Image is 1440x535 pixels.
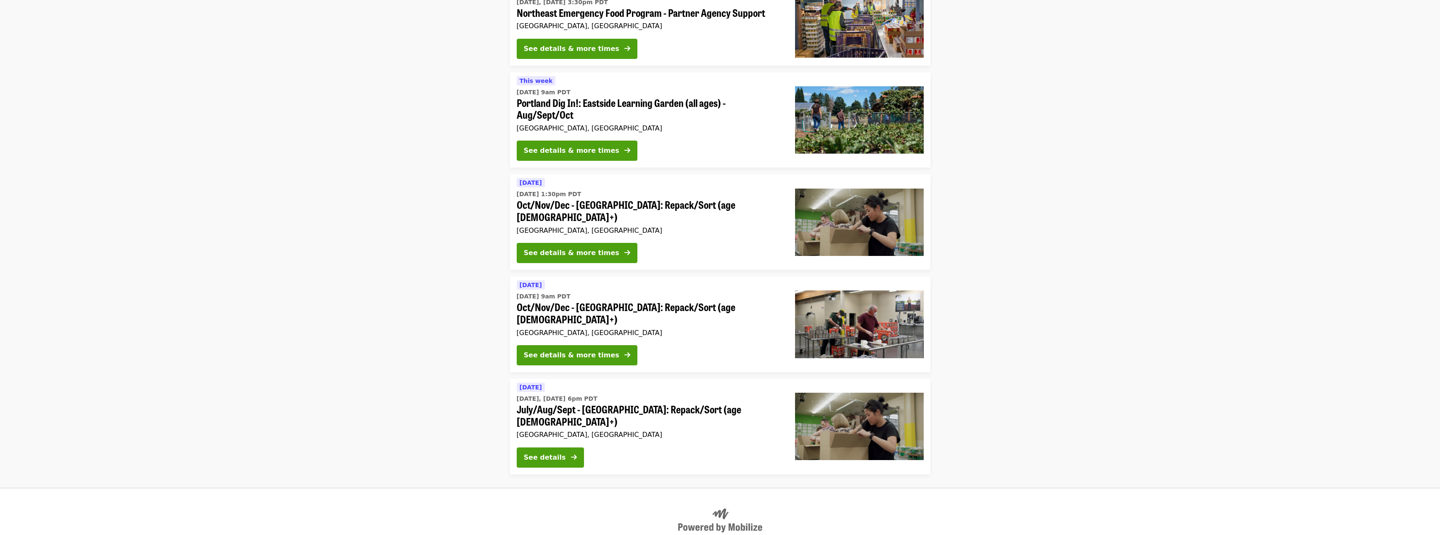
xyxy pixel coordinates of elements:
[517,199,782,223] span: Oct/Nov/Dec - [GEOGRAPHIC_DATA]: Repack/Sort (age [DEMOGRAPHIC_DATA]+)
[624,249,630,257] i: arrow-right icon
[624,146,630,154] i: arrow-right icon
[524,350,619,360] div: See details & more times
[517,447,584,468] button: See details
[520,77,553,84] span: This week
[517,431,782,439] div: [GEOGRAPHIC_DATA], [GEOGRAPHIC_DATA]
[524,146,619,156] div: See details & more times
[517,301,782,325] span: Oct/Nov/Dec - [GEOGRAPHIC_DATA]: Repack/Sort (age [DEMOGRAPHIC_DATA]+)
[510,277,930,372] a: See details for "Oct/Nov/Dec - Portland: Repack/Sort (age 16+)"
[524,44,619,54] div: See details & more times
[520,179,542,186] span: [DATE]
[795,290,924,358] img: Oct/Nov/Dec - Portland: Repack/Sort (age 16+) organized by Oregon Food Bank
[571,453,577,461] i: arrow-right icon
[517,243,637,263] button: See details & more times
[520,384,542,391] span: [DATE]
[517,97,782,121] span: Portland Dig In!: Eastside Learning Garden (all ages) - Aug/Sept/Oct
[517,7,782,19] span: Northeast Emergency Food Program - Partner Agency Support
[624,351,630,359] i: arrow-right icon
[517,190,581,199] time: [DATE] 1:30pm PDT
[517,394,597,403] time: [DATE], [DATE] 6pm PDT
[524,248,619,258] div: See details & more times
[524,452,566,463] div: See details
[517,403,782,428] span: July/Aug/Sept - [GEOGRAPHIC_DATA]: Repack/Sort (age [DEMOGRAPHIC_DATA]+)
[678,508,762,533] img: Powered by Mobilize
[510,379,930,474] a: See details for "July/Aug/Sept - Portland: Repack/Sort (age 8+)"
[795,393,924,460] img: July/Aug/Sept - Portland: Repack/Sort (age 8+) organized by Oregon Food Bank
[795,86,924,154] img: Portland Dig In!: Eastside Learning Garden (all ages) - Aug/Sept/Oct organized by Oregon Food Bank
[510,72,930,168] a: See details for "Portland Dig In!: Eastside Learning Garden (all ages) - Aug/Sept/Oct"
[517,124,782,132] div: [GEOGRAPHIC_DATA], [GEOGRAPHIC_DATA]
[517,345,637,365] button: See details & more times
[510,174,930,270] a: See details for "Oct/Nov/Dec - Portland: Repack/Sort (age 8+)"
[517,226,782,234] div: [GEOGRAPHIC_DATA], [GEOGRAPHIC_DATA]
[517,39,637,59] button: See details & more times
[517,88,571,97] time: [DATE] 9am PDT
[520,282,542,288] span: [DATE]
[517,141,637,161] button: See details & more times
[517,292,571,301] time: [DATE] 9am PDT
[517,329,782,337] div: [GEOGRAPHIC_DATA], [GEOGRAPHIC_DATA]
[624,45,630,53] i: arrow-right icon
[795,189,924,256] img: Oct/Nov/Dec - Portland: Repack/Sort (age 8+) organized by Oregon Food Bank
[517,22,782,30] div: [GEOGRAPHIC_DATA], [GEOGRAPHIC_DATA]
